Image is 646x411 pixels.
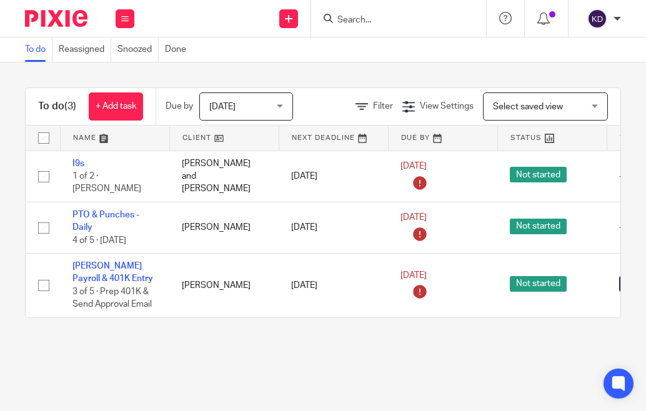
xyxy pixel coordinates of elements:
[38,100,76,113] h1: To do
[400,162,427,171] span: [DATE]
[209,102,236,111] span: [DATE]
[169,202,279,253] td: [PERSON_NAME]
[169,151,279,202] td: [PERSON_NAME] and [PERSON_NAME]
[89,92,143,121] a: + Add task
[72,287,152,309] span: 3 of 5 · Prep 401K & Send Approval Email
[400,271,427,280] span: [DATE]
[620,134,641,141] span: Tags
[25,37,52,62] a: To do
[493,102,563,111] span: Select saved view
[72,172,141,194] span: 1 of 2 · [PERSON_NAME]
[72,159,84,168] a: I9s
[373,102,393,111] span: Filter
[279,202,388,253] td: [DATE]
[279,151,388,202] td: [DATE]
[400,214,427,222] span: [DATE]
[510,219,567,234] span: Not started
[279,254,388,317] td: [DATE]
[169,254,279,317] td: [PERSON_NAME]
[117,37,159,62] a: Snoozed
[510,167,567,182] span: Not started
[336,15,449,26] input: Search
[64,101,76,111] span: (3)
[587,9,607,29] img: svg%3E
[25,10,87,27] img: Pixie
[510,276,567,292] span: Not started
[420,102,474,111] span: View Settings
[165,37,192,62] a: Done
[72,236,126,245] span: 4 of 5 · [DATE]
[59,37,111,62] a: Reassigned
[72,210,139,232] a: PTO & Punches - Daily
[72,262,153,283] a: [PERSON_NAME] Payroll & 401K Entry
[166,100,193,112] p: Due by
